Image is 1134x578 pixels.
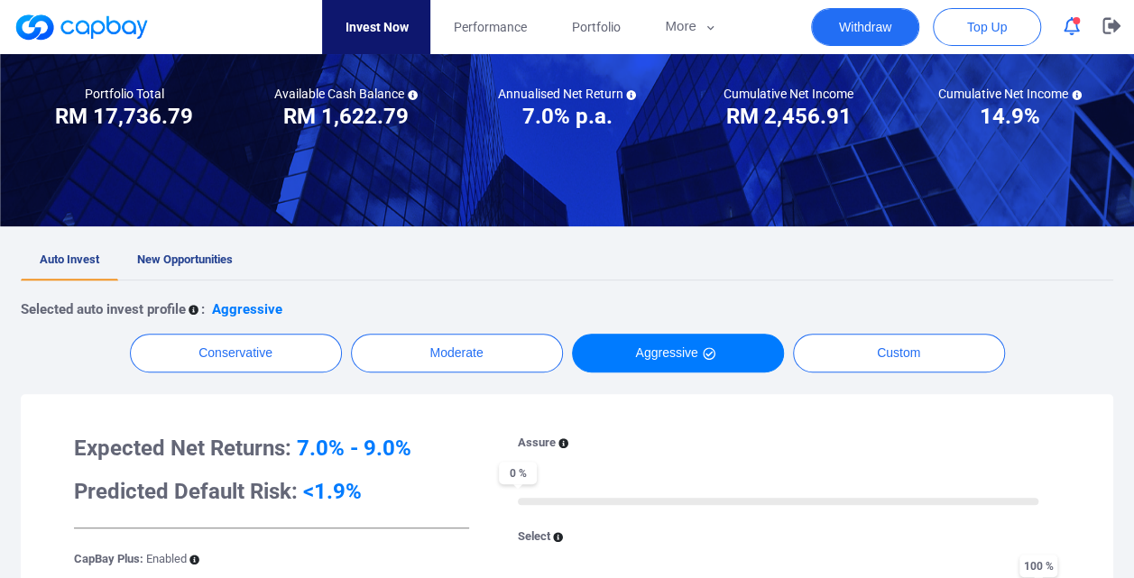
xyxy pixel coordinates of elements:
[303,479,362,504] span: <1.9%
[297,436,411,461] span: 7.0% - 9.0%
[725,102,851,131] h3: RM 2,456.91
[74,550,187,569] p: CapBay Plus:
[793,334,1005,372] button: Custom
[283,102,409,131] h3: RM 1,622.79
[811,8,919,46] button: Withdraw
[572,334,784,372] button: Aggressive
[74,434,469,463] h3: Expected Net Returns:
[74,477,469,506] h3: Predicted Default Risk:
[137,252,233,266] span: New Opportunities
[130,334,342,372] button: Conservative
[1019,555,1057,577] span: 100 %
[40,252,99,266] span: Auto Invest
[146,552,187,565] span: Enabled
[201,298,205,320] p: :
[274,86,418,102] h5: Available Cash Balance
[453,17,526,37] span: Performance
[212,298,282,320] p: Aggressive
[518,528,550,546] p: Select
[967,18,1007,36] span: Top Up
[55,102,193,131] h3: RM 17,736.79
[938,86,1082,102] h5: Cumulative Net Income
[85,86,164,102] h5: Portfolio Total
[518,434,556,453] p: Assure
[351,334,563,372] button: Moderate
[21,298,186,320] p: Selected auto invest profile
[571,17,620,37] span: Portfolio
[499,462,537,484] span: 0 %
[933,8,1041,46] button: Top Up
[724,86,853,102] h5: Cumulative Net Income
[497,86,636,102] h5: Annualised Net Return
[980,102,1040,131] h3: 14.9%
[521,102,612,131] h3: 7.0% p.a.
